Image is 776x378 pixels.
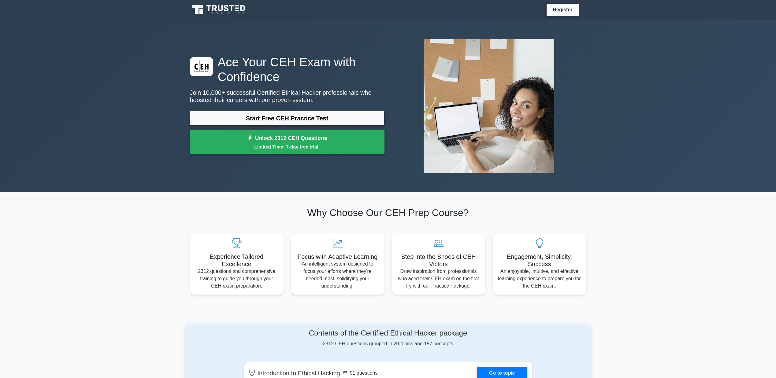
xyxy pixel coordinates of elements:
h5: Focus with Adaptive Learning [296,253,380,260]
a: Start Free CEH Practice Test [190,111,384,126]
p: An enjoyable, intuitive, and effective learning experience to prepare you for the CEH exam. [498,268,581,290]
a: Register [549,6,576,13]
h5: Step into the Shoes of CEH Victors [397,253,481,268]
p: 2312 questions and comprehensive training to guide you through your CEH exam preparation. [195,268,279,290]
a: Unlock 2312 CEH QuestionsLimited Time: 7-day free trial! [190,130,384,155]
h1: Ace Your CEH Exam with Confidence [190,55,384,84]
h2: Why Choose Our CEH Prep Course? [190,207,586,218]
h5: Engagement, Simplicity, Success [498,253,581,268]
p: An intelligent system designed to focus your efforts where they're needed most, solidifying your ... [296,260,380,290]
h4: Contents of the Certified Ethical Hacker package [244,329,532,338]
h5: Experience Tailored Excellence [195,253,279,268]
small: Limited Time: 7-day free trial! [198,143,377,150]
p: Join 10,000+ successful Certified Ethical Hacker professionals who boosted their careers with our... [190,89,384,104]
div: 2312 CEH questions grouped in 20 topics and 157 concepts [244,329,532,347]
p: Draw inspiration from professionals who aced their CEH exam on the first try with our Practice Pa... [397,268,481,290]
